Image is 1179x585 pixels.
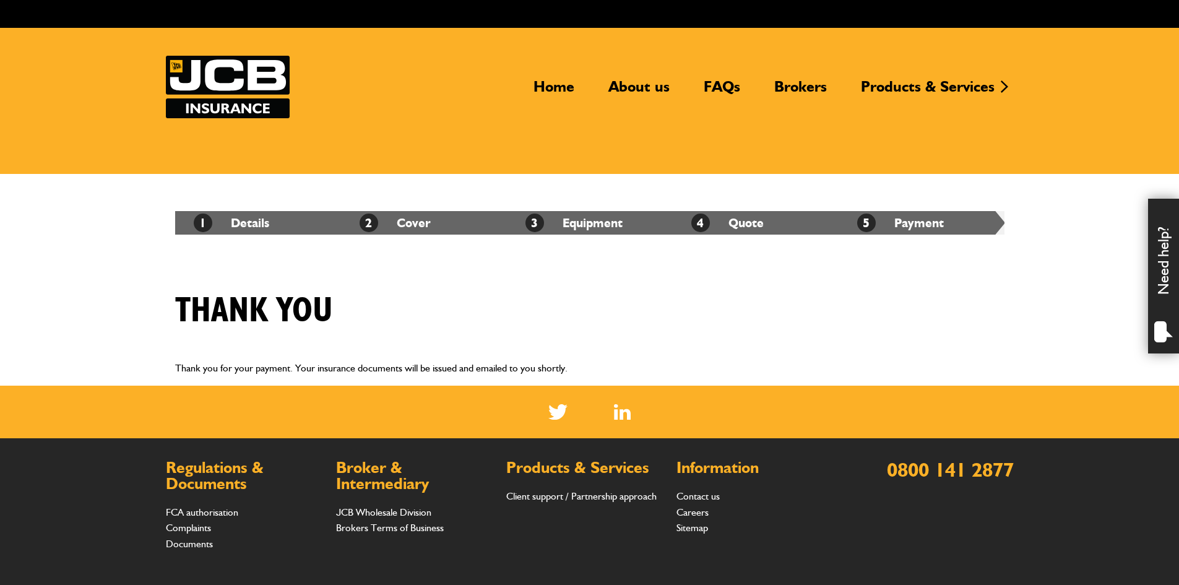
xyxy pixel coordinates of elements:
a: LinkedIn [614,404,631,420]
a: 0800 141 2877 [887,457,1014,482]
h2: Regulations & Documents [166,460,324,492]
span: 1 [194,214,212,232]
img: Twitter [548,404,568,420]
a: Documents [166,538,213,550]
a: FAQs [694,77,749,106]
a: Complaints [166,522,211,534]
a: Brokers [765,77,836,106]
img: JCB Insurance Services logo [166,56,290,118]
a: 1Details [194,215,269,230]
li: Payment [839,211,1004,235]
a: JCB Insurance Services [166,56,290,118]
a: Sitemap [676,522,708,534]
a: Client support / Partnership approach [506,490,657,502]
a: JCB Wholesale Division [336,506,431,518]
a: Careers [676,506,709,518]
h2: Information [676,460,834,476]
a: 3Equipment [525,215,623,230]
a: Products & Services [852,77,1004,106]
a: Brokers Terms of Business [336,522,444,534]
span: 5 [857,214,876,232]
a: Home [524,77,584,106]
span: 4 [691,214,710,232]
a: About us [599,77,679,106]
a: 4Quote [691,215,764,230]
a: Contact us [676,490,720,502]
img: Linked In [614,404,631,420]
h1: Thank you [175,290,333,332]
a: 2Cover [360,215,431,230]
a: FCA authorisation [166,506,238,518]
div: Need help? [1148,199,1179,353]
span: 3 [525,214,544,232]
h2: Broker & Intermediary [336,460,494,492]
h2: Products & Services [506,460,664,476]
span: 2 [360,214,378,232]
p: Thank you for your payment. Your insurance documents will be issued and emailed to you shortly. [175,360,1004,376]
